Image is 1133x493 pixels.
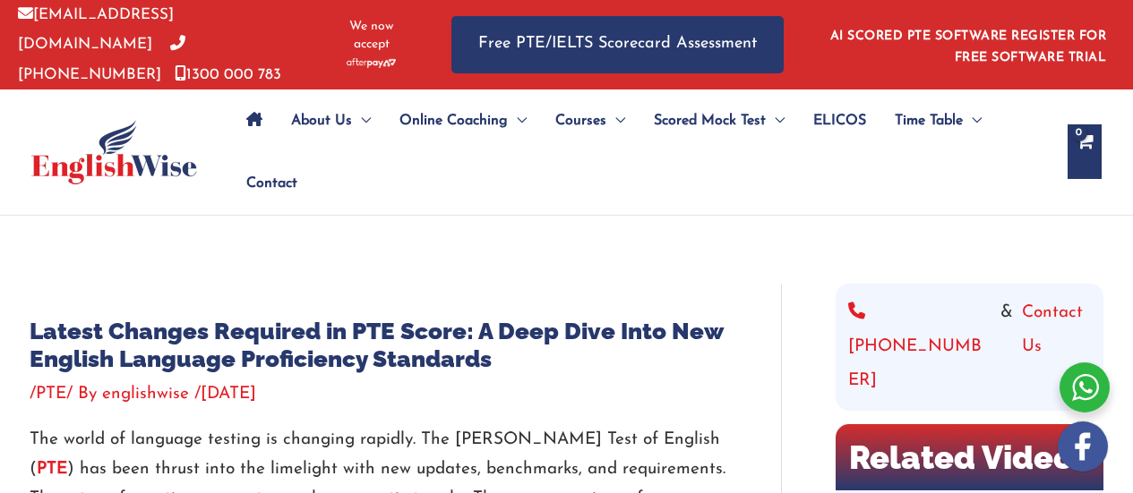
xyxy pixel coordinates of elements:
[175,67,281,82] a: 1300 000 783
[606,89,625,152] span: Menu Toggle
[820,15,1115,73] aside: Header Widget 1
[385,89,541,152] a: Online CoachingMenu Toggle
[654,89,766,152] span: Scored Mock Test
[895,89,963,152] span: Time Table
[639,89,799,152] a: Scored Mock TestMenu Toggle
[799,89,880,152] a: ELICOS
[1068,124,1102,179] a: View Shopping Cart, empty
[555,89,606,152] span: Courses
[18,37,185,81] a: [PHONE_NUMBER]
[232,89,1050,215] nav: Site Navigation: Main Menu
[508,89,527,152] span: Menu Toggle
[836,424,1103,490] h2: Related Video
[30,382,727,407] div: / / By /
[336,18,407,54] span: We now accept
[399,89,508,152] span: Online Coaching
[102,386,189,403] span: englishwise
[830,30,1107,64] a: AI SCORED PTE SOFTWARE REGISTER FOR FREE SOFTWARE TRIAL
[36,386,66,403] a: PTE
[848,296,1091,398] div: &
[277,89,385,152] a: About UsMenu Toggle
[352,89,371,152] span: Menu Toggle
[541,89,639,152] a: CoursesMenu Toggle
[102,386,194,403] a: englishwise
[232,152,297,215] a: Contact
[18,7,174,52] a: [EMAIL_ADDRESS][DOMAIN_NAME]
[31,120,197,184] img: cropped-ew-logo
[30,318,727,373] h1: Latest Changes Required in PTE Score: A Deep Dive Into New English Language Proficiency Standards
[813,89,866,152] span: ELICOS
[1022,296,1091,398] a: Contact Us
[201,386,256,403] span: [DATE]
[246,152,297,215] span: Contact
[1058,421,1108,472] img: white-facebook.png
[347,58,396,68] img: Afterpay-Logo
[37,461,67,478] a: PTE
[451,16,784,72] a: Free PTE/IELTS Scorecard Assessment
[766,89,785,152] span: Menu Toggle
[880,89,996,152] a: Time TableMenu Toggle
[291,89,352,152] span: About Us
[963,89,982,152] span: Menu Toggle
[848,296,991,398] a: [PHONE_NUMBER]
